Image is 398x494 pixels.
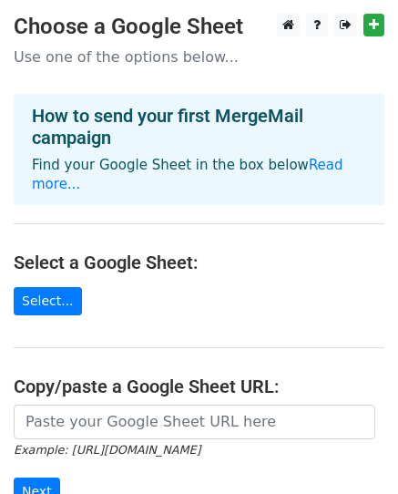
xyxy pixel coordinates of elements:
[14,47,384,67] p: Use one of the options below...
[14,443,200,457] small: Example: [URL][DOMAIN_NAME]
[14,14,384,40] h3: Choose a Google Sheet
[14,405,375,439] input: Paste your Google Sheet URL here
[14,376,384,397] h4: Copy/paste a Google Sheet URL:
[14,252,384,273] h4: Select a Google Sheet:
[32,105,366,149] h4: How to send your first MergeMail campaign
[32,156,366,194] p: Find your Google Sheet in the box below
[14,287,82,315] a: Select...
[32,157,343,192] a: Read more...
